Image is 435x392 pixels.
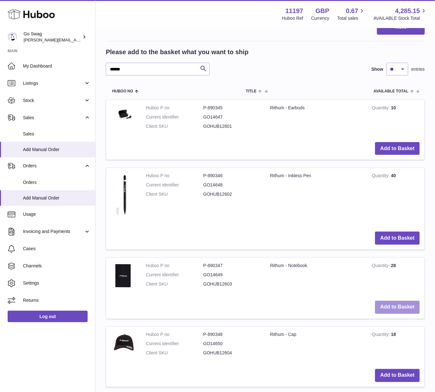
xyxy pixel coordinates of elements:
td: Rithum - Earbuds [265,100,367,137]
img: Rithum - Inkless Pen [111,173,136,221]
dd: GO14648 [203,182,261,188]
span: entries [411,66,425,72]
span: AVAILABLE Stock Total [373,15,427,21]
td: Rithum - Cap [265,327,367,364]
img: Rithum - Cap [111,332,136,353]
div: Huboo Ref [282,15,303,21]
h2: Please add to the basket what you want to ship [106,48,249,56]
span: [PERSON_NAME][EMAIL_ADDRESS][DOMAIN_NAME] [24,37,128,42]
a: 4,285.15 AVAILABLE Stock Total [373,7,427,21]
span: Huboo no [112,89,133,93]
dd: GOHUB12603 [203,281,261,287]
td: 40 [367,168,424,227]
dd: P-890347 [203,263,261,269]
dt: Current identifier [146,182,203,188]
dt: Huboo P no [146,105,203,111]
dd: GO14647 [203,114,261,120]
dd: P-890346 [203,173,261,179]
span: My Dashboard [23,63,91,69]
td: Rithum - Notebook [265,258,367,296]
img: Rithum - Earbuds [111,105,136,123]
strong: Quantity [372,332,391,339]
td: 10 [367,100,424,137]
span: 0.67 [346,7,359,15]
td: 18 [367,327,424,364]
dt: Huboo P no [146,173,203,179]
button: Add to Basket [375,301,420,314]
dd: GOHUB12604 [203,350,261,356]
strong: Quantity [372,263,391,270]
span: Listings [23,80,84,86]
span: Sales [23,131,91,137]
span: AVAILABLE Total [374,89,409,93]
dt: Client SKU [146,191,203,197]
dd: GO14649 [203,272,261,278]
dd: GO14650 [203,341,261,347]
dd: P-890348 [203,332,261,338]
span: Stock [23,98,84,104]
span: Title [246,89,257,93]
button: Add to Basket [375,232,420,245]
img: Rithum - Notebook [111,263,136,290]
span: Cases [23,246,91,252]
dd: GOHUB12601 [203,123,261,129]
a: Log out [8,311,88,322]
button: Add to Basket [375,142,420,155]
dd: P-890345 [203,105,261,111]
dt: Client SKU [146,123,203,129]
span: 4,285.15 [395,7,420,15]
div: Currency [311,15,330,21]
dt: Current identifier [146,114,203,120]
dt: Client SKU [146,281,203,287]
span: Add Manual Order [23,147,91,153]
dt: Huboo P no [146,332,203,338]
td: 28 [367,258,424,296]
span: Total sales [337,15,366,21]
span: Channels [23,263,91,269]
span: Sales [23,115,84,121]
strong: Quantity [372,173,391,180]
strong: 11197 [286,7,303,15]
img: leigh@goswag.com [8,32,17,42]
dt: Current identifier [146,272,203,278]
strong: Quantity [372,105,391,112]
dd: GOHUB12602 [203,191,261,197]
div: Go Swag [24,31,81,43]
span: Invoicing and Payments [23,229,84,235]
span: Usage [23,211,91,217]
label: Show [372,66,383,72]
strong: GBP [315,7,329,15]
dt: Huboo P no [146,263,203,269]
a: 0.67 Total sales [337,7,366,21]
span: Orders [23,179,91,185]
span: Returns [23,297,91,303]
dt: Client SKU [146,350,203,356]
dt: Current identifier [146,341,203,347]
span: Add Manual Order [23,195,91,201]
button: Add to Basket [375,369,420,382]
span: Settings [23,280,91,286]
span: Orders [23,163,84,169]
td: Rithum - Inkless Pen [265,168,367,227]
